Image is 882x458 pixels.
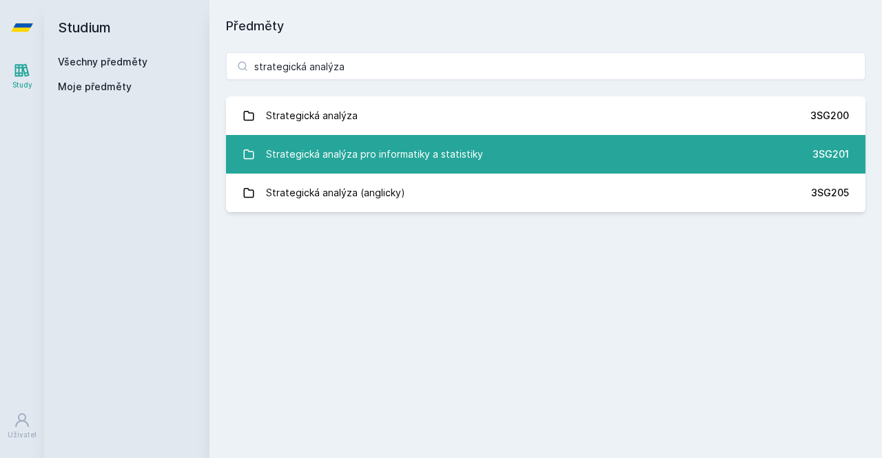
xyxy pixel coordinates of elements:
[226,135,865,174] a: Strategická analýza pro informatiky a statistiky 3SG201
[226,52,865,80] input: Název nebo ident předmětu…
[226,17,865,36] h1: Předměty
[3,405,41,447] a: Uživatel
[226,96,865,135] a: Strategická analýza 3SG200
[810,109,849,123] div: 3SG200
[266,102,358,129] div: Strategická analýza
[266,179,405,207] div: Strategická analýza (anglicky)
[3,55,41,97] a: Study
[12,80,32,90] div: Study
[812,147,849,161] div: 3SG201
[8,430,37,440] div: Uživatel
[58,80,132,94] span: Moje předměty
[58,56,147,67] a: Všechny předměty
[811,186,849,200] div: 3SG205
[226,174,865,212] a: Strategická analýza (anglicky) 3SG205
[266,140,483,168] div: Strategická analýza pro informatiky a statistiky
